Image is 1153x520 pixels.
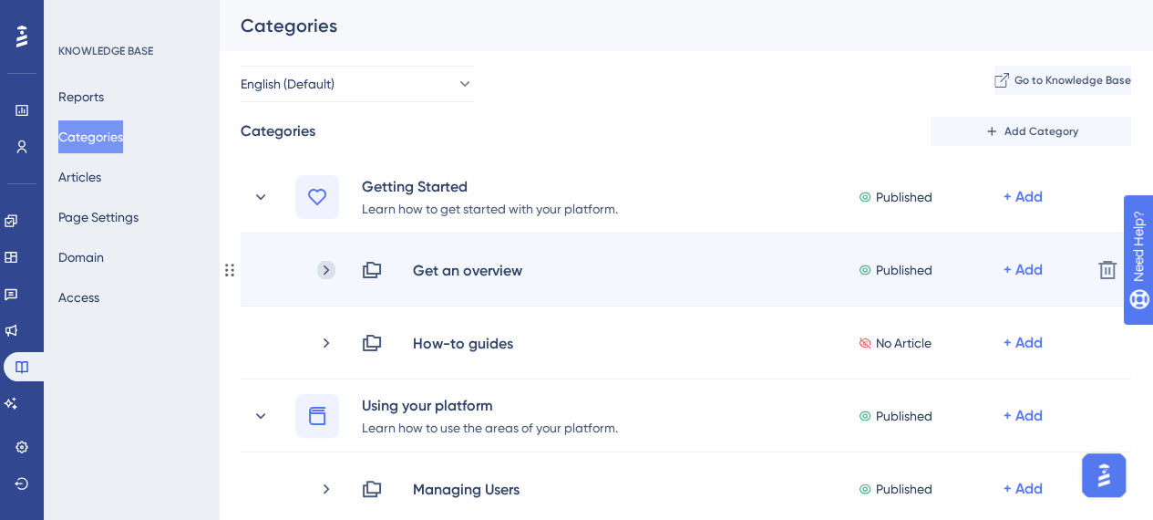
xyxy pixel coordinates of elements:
button: Domain [58,241,104,274]
div: Categories [241,13,1086,38]
span: No Article [876,332,932,354]
button: English (Default) [241,66,474,102]
button: Articles [58,161,101,193]
span: Need Help? [43,5,114,26]
div: Getting Started [361,175,619,197]
div: How-to guides [412,332,514,354]
div: + Add [1004,332,1043,354]
div: Learn how to use the areas of your platform. [361,416,619,438]
span: Add Category [1004,124,1078,139]
div: Using your platform [361,394,619,416]
div: + Add [1004,259,1043,281]
span: Go to Knowledge Base [1014,73,1131,88]
span: Published [876,259,932,281]
span: English (Default) [241,73,335,95]
button: Reports [58,80,104,113]
div: + Add [1004,405,1043,427]
button: Categories [58,120,123,153]
div: KNOWLEDGE BASE [58,44,153,58]
span: Published [876,186,932,208]
button: Add Category [931,117,1131,146]
div: + Add [1004,186,1043,208]
button: Access [58,281,99,314]
div: Categories [241,120,315,142]
button: Go to Knowledge Base [994,66,1131,95]
span: Published [876,478,932,500]
div: + Add [1004,478,1043,500]
span: Published [876,405,932,427]
div: Managing Users [412,478,520,500]
button: Page Settings [58,201,139,234]
div: Get an overview [412,259,523,281]
iframe: UserGuiding AI Assistant Launcher [1076,448,1131,503]
div: Learn how to get started with your platform. [361,197,619,219]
